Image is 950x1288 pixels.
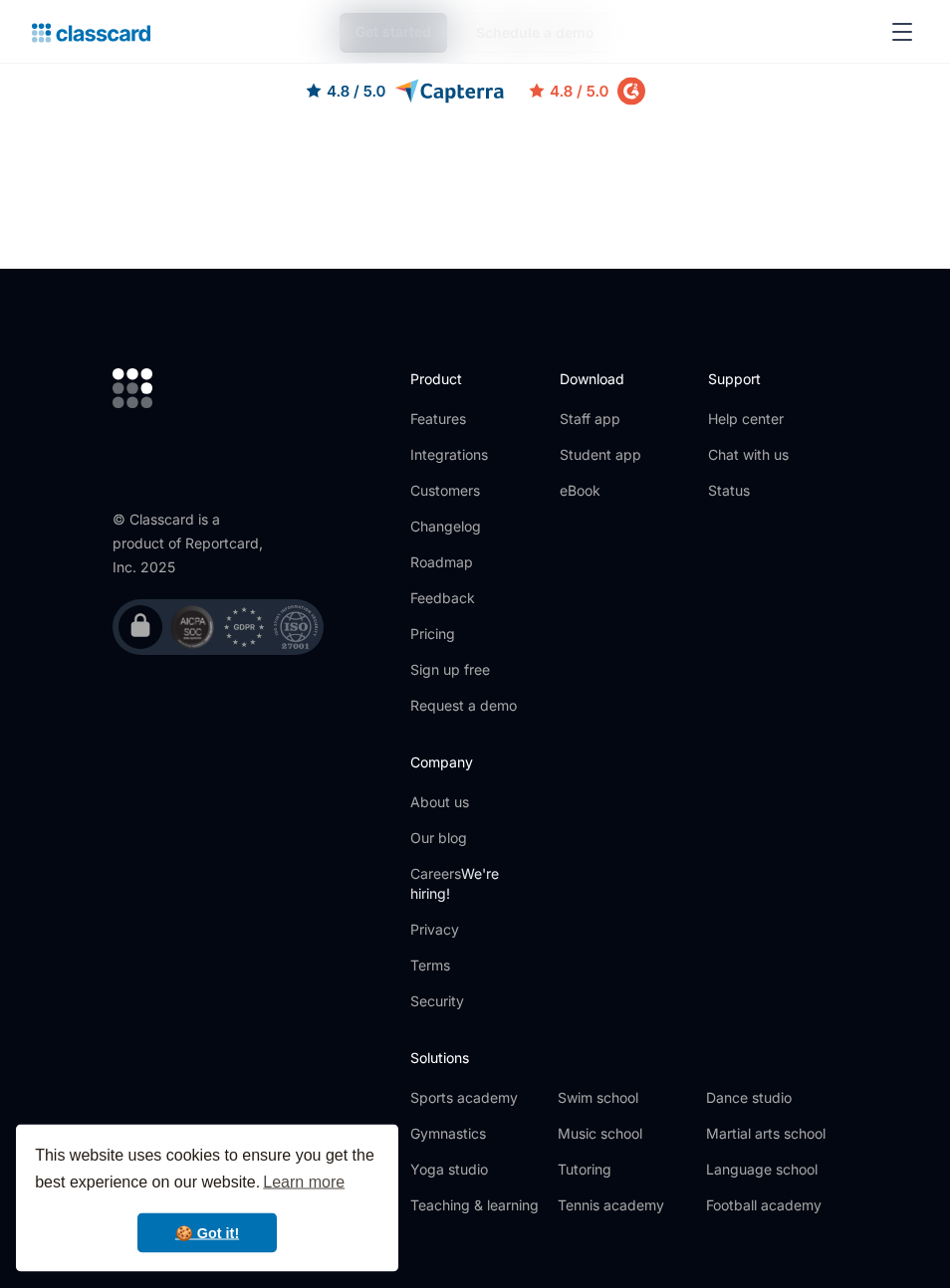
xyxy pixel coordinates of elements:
div: menu [878,8,918,56]
a: Tennis academy [558,1196,689,1216]
a: Swim school [558,1089,689,1109]
a: Request a demo [410,697,517,717]
a: Sports academy [410,1089,542,1109]
a: Customers [410,482,517,502]
a: Sign up free [410,661,517,681]
a: Our blog [410,829,540,849]
a: Logo [32,18,150,46]
a: Status [708,482,789,502]
a: Student app [560,446,641,466]
a: dismiss cookie message [137,1213,277,1253]
a: Features [410,410,517,430]
a: Integrations [410,446,517,466]
a: Roadmap [410,553,517,573]
a: Language school [706,1161,837,1181]
a: learn more about cookies [260,1168,348,1197]
a: Gymnastics [410,1125,542,1145]
span: We're hiring! [410,866,499,903]
span: This website uses cookies to ensure you get the best experience on our website. [35,1144,379,1197]
a: Chat with us [708,446,789,466]
h2: Solutions [410,1048,837,1069]
a: Music school [558,1125,689,1145]
a: Changelog [410,518,517,537]
a: Privacy [410,921,540,941]
div: © Classcard is a product of Reportcard, Inc. 2025 [113,509,272,580]
div: cookieconsent [16,1125,398,1272]
a: Teaching & learning [410,1196,542,1216]
a: Yoga studio [410,1161,542,1181]
h2: Company [410,752,540,773]
h2: Download [560,369,641,390]
h2: Support [708,369,789,390]
a: Martial arts school [706,1125,837,1145]
a: Dance studio [706,1089,837,1109]
a: Help center [708,410,789,430]
a: eBook [560,482,641,502]
a: Feedback [410,589,517,609]
a: Football academy [706,1196,837,1216]
a: Pricing [410,625,517,645]
a: CareersWe're hiring! [410,865,540,905]
a: About us [410,793,540,813]
a: Tutoring [558,1161,689,1181]
a: Staff app [560,410,641,430]
a: Security [410,992,540,1012]
h2: Product [410,369,517,390]
a: Terms [410,957,540,976]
